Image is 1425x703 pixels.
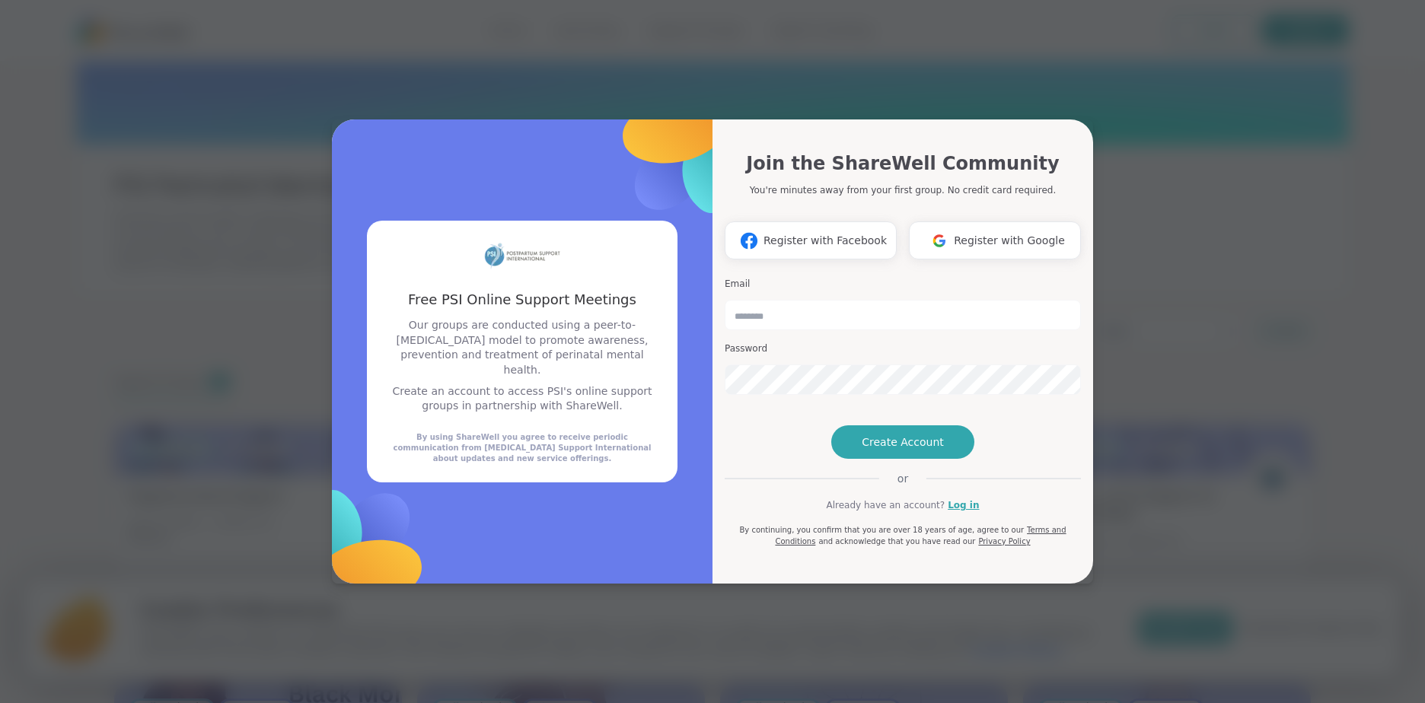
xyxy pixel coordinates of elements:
button: Register with Google [909,221,1081,259]
span: Register with Google [954,233,1065,249]
h1: Join the ShareWell Community [746,150,1059,177]
button: Register with Facebook [725,221,897,259]
h3: Email [725,278,1081,291]
img: ShareWell Logomark [925,227,954,255]
p: Create an account to access PSI's online support groups in partnership with ShareWell. [385,384,659,414]
span: Already have an account? [826,498,945,512]
p: Our groups are conducted using a peer-to-[MEDICAL_DATA] model to promote awareness, prevention an... [385,318,659,377]
span: and acknowledge that you have read our [818,537,975,546]
a: Privacy Policy [978,537,1030,546]
img: ShareWell Logomark [555,27,813,285]
h3: Password [725,342,1081,355]
a: Log in [948,498,979,512]
img: partner logo [484,239,560,272]
span: Register with Facebook [764,233,887,249]
img: ShareWell Logomark [735,227,764,255]
div: By using ShareWell you agree to receive periodic communication from [MEDICAL_DATA] Support Intern... [385,432,659,464]
h3: Free PSI Online Support Meetings [385,290,659,309]
img: ShareWell Logomark [232,418,490,676]
span: or [879,471,926,486]
p: You're minutes away from your first group. No credit card required. [750,183,1056,197]
span: Create Account [862,434,944,450]
button: Create Account [831,425,974,459]
span: By continuing, you confirm that you are over 18 years of age, agree to our [739,526,1024,534]
a: Terms and Conditions [775,526,1066,546]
